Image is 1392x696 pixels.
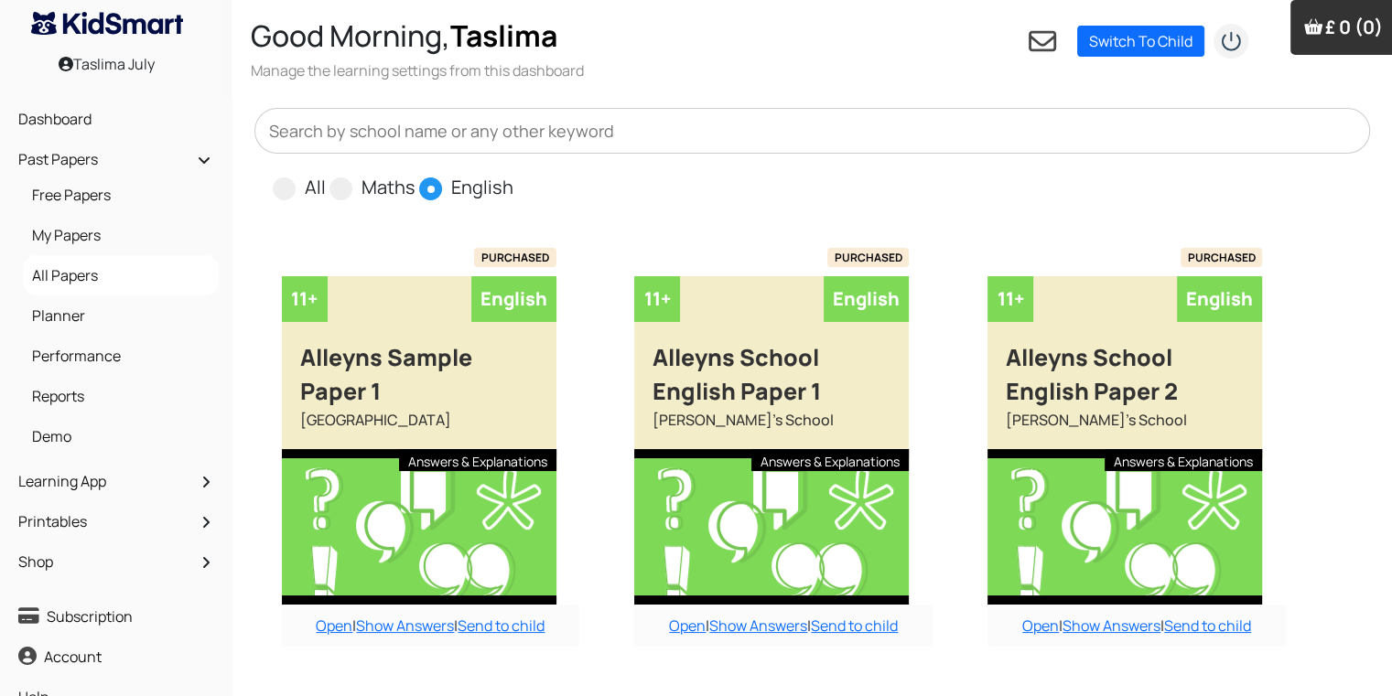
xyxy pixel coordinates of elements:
h2: Good Morning, [250,18,583,53]
a: Open [669,616,706,636]
a: Free Papers [27,179,214,210]
div: | | [282,605,580,647]
a: Reports [27,380,214,412]
a: Open [1022,616,1059,636]
a: Show Answers [356,616,454,636]
div: 11+ [987,276,1033,322]
a: Open [316,616,352,636]
span: PURCHASED [1181,248,1263,266]
a: Dashboard [14,103,219,134]
a: Account [14,641,219,672]
span: £ 0 (0) [1325,15,1383,39]
a: Planner [27,300,214,331]
a: Switch To Child [1077,26,1204,57]
div: English [1177,276,1262,322]
a: Printables [14,506,219,537]
h3: Manage the learning settings from this dashboard [250,60,583,80]
a: Performance [27,340,214,371]
img: KidSmart logo [31,12,183,35]
div: 11+ [634,276,680,322]
a: Send to child [1164,616,1251,636]
a: Send to child [811,616,898,636]
div: Alleyns School English Paper 1 [634,322,909,409]
span: PURCHASED [474,248,556,266]
div: | | [634,605,933,647]
a: Learning App [14,466,219,497]
span: PURCHASED [827,248,910,266]
div: Alleyns Sample Paper 1 [282,322,556,409]
label: Maths [361,174,415,201]
div: English [471,276,556,322]
div: 11+ [282,276,328,322]
a: Show Answers [709,616,807,636]
a: Past Papers [14,144,219,175]
div: [PERSON_NAME]'s School [634,409,909,449]
div: Alleyns School English Paper 2 [987,322,1262,409]
input: Search by school name or any other keyword [254,108,1371,154]
div: [PERSON_NAME]'s School [987,409,1262,449]
a: My Papers [27,220,214,251]
label: All [305,174,326,201]
a: Demo [27,421,214,452]
a: Shop [14,546,219,577]
span: Taslima [449,16,556,56]
a: Show Answers [1063,616,1160,636]
div: Answers & Explanations [751,449,909,471]
img: logout2.png [1213,23,1249,59]
div: | | [987,605,1286,647]
img: Your items in the shopping basket [1304,17,1322,36]
a: Send to child [458,616,545,636]
div: [GEOGRAPHIC_DATA] [282,409,556,449]
a: Subscription [14,601,219,632]
a: All Papers [27,260,214,291]
label: English [451,174,513,201]
div: English [824,276,909,322]
div: Answers & Explanations [1105,449,1262,471]
div: Answers & Explanations [399,449,556,471]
